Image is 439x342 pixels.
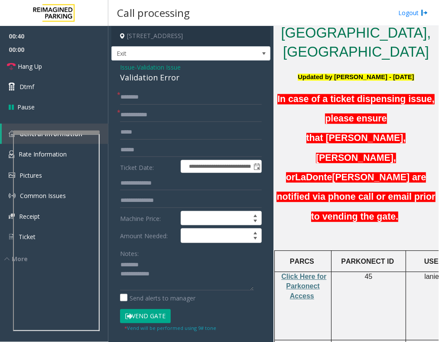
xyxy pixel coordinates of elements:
span: PARKONECT ID [341,258,394,265]
span: Hang Up [18,62,42,71]
a: Click Here for Parkonect Access [281,274,326,300]
img: 'icon' [9,214,15,219]
label: Ticket Date: [118,160,179,173]
span: Validation Issue [137,63,181,72]
small: Vend will be performed using 9# tone [124,325,216,332]
img: 'icon' [9,150,14,158]
a: General Information [2,124,108,144]
span: Pause [17,102,35,112]
span: General Information [20,130,82,138]
img: logout [421,8,428,17]
span: Dtmf [20,82,34,91]
span: U [298,74,302,81]
span: 45 [365,273,373,281]
a: Logout [399,8,428,17]
span: pdated by [PERSON_NAME] - [DATE] [302,74,414,81]
div: More [4,254,108,263]
span: In case of a ticket dispensing issue, please ensure that [PERSON_NAME], [PERSON_NAME], or [277,94,435,183]
span: [PERSON_NAME] are notified via phone call or email prior to vending the gate. [276,173,435,222]
label: Machine Price: [118,211,179,226]
img: 'icon' [9,131,15,137]
img: 'icon' [9,233,14,241]
span: Decrease value [249,218,261,225]
button: Vend Gate [120,309,171,324]
label: Notes: [120,246,139,258]
label: Amount Needed: [118,228,179,243]
span: Decrease value [249,236,261,243]
span: Increase value [249,229,261,236]
label: Send alerts to manager [120,294,195,303]
h4: [STREET_ADDRESS] [111,26,270,46]
span: - [135,63,181,71]
span: Toggle popup [252,160,261,173]
span: Increase value [249,211,261,218]
span: Issue [120,63,135,72]
img: 'icon' [9,173,15,178]
div: Validation Error [120,72,262,83]
img: 'icon' [9,192,16,199]
span: Exit [112,47,238,61]
h3: Call processing [113,2,194,23]
span: LaDonte [295,173,332,183]
span: PARCS [290,258,314,265]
